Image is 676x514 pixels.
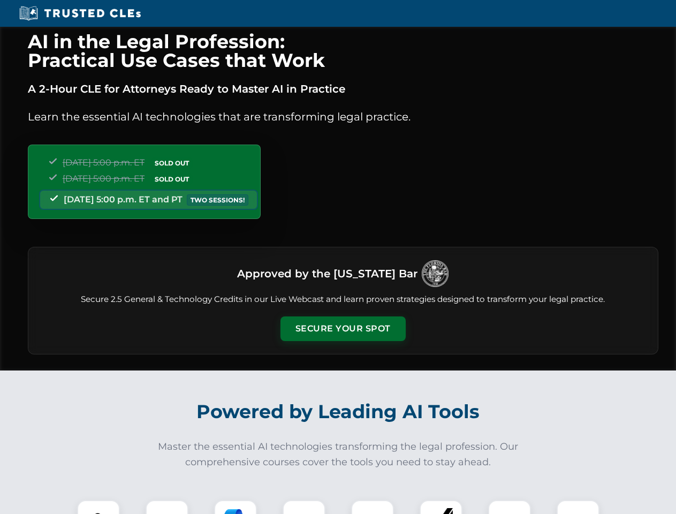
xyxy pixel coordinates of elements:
img: Logo [422,260,449,287]
span: [DATE] 5:00 p.m. ET [63,157,145,168]
span: [DATE] 5:00 p.m. ET [63,173,145,184]
p: Master the essential AI technologies transforming the legal profession. Our comprehensive courses... [151,439,526,470]
span: SOLD OUT [151,173,193,185]
h2: Powered by Leading AI Tools [42,393,635,430]
span: SOLD OUT [151,157,193,169]
p: Learn the essential AI technologies that are transforming legal practice. [28,108,658,125]
button: Secure Your Spot [280,316,406,341]
img: Trusted CLEs [16,5,144,21]
p: Secure 2.5 General & Technology Credits in our Live Webcast and learn proven strategies designed ... [41,293,645,306]
h3: Approved by the [US_STATE] Bar [237,264,417,283]
h1: AI in the Legal Profession: Practical Use Cases that Work [28,32,658,70]
p: A 2-Hour CLE for Attorneys Ready to Master AI in Practice [28,80,658,97]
